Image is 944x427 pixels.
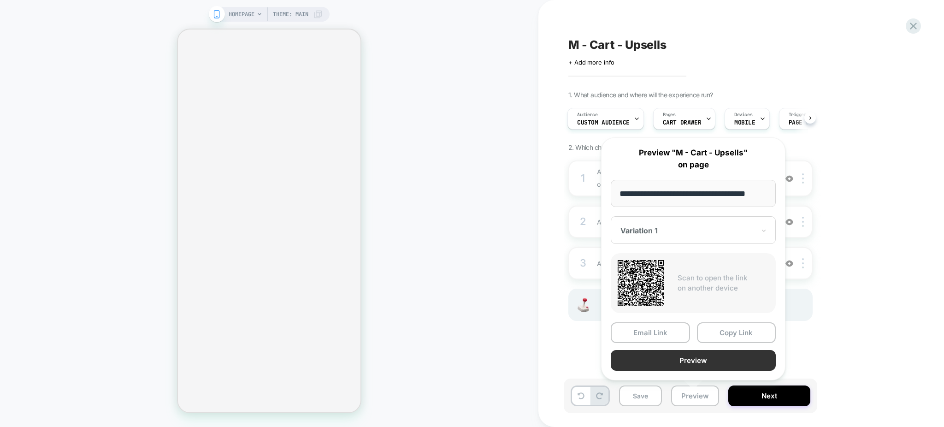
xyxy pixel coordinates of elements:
[678,273,769,294] p: Scan to open the link on another device
[697,322,776,343] button: Copy Link
[619,385,662,406] button: Save
[802,258,804,268] img: close
[611,322,690,343] button: Email Link
[663,119,701,126] span: CART DRAWER
[578,213,588,231] div: 2
[568,143,689,151] span: 2. Which changes the experience contains?
[574,298,592,312] img: Joystick
[577,112,598,118] span: Audience
[789,119,820,126] span: Page Load
[734,119,755,126] span: MOBILE
[568,91,713,99] span: 1. What audience and where will the experience run?
[802,173,804,184] img: close
[578,254,588,273] div: 3
[578,169,588,188] div: 1
[671,385,719,406] button: Preview
[728,385,810,406] button: Next
[273,7,308,22] span: Theme: MAIN
[789,112,807,118] span: Trigger
[611,350,776,371] button: Preview
[229,7,254,22] span: HOMEPAGE
[663,112,676,118] span: Pages
[734,112,752,118] span: Devices
[568,38,667,52] span: M - Cart - Upsells
[802,217,804,227] img: close
[611,147,776,171] p: Preview "M - Cart - Upsells" on page
[568,59,614,66] span: + Add more info
[577,119,630,126] span: Custom Audience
